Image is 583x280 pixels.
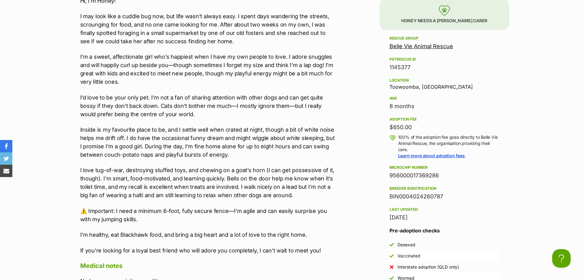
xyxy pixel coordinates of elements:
[439,5,450,16] img: foster-care-31f2a1ccfb079a48fc4dc6d2a002ce68c6d2b76c7ccb9e0da61f6cd5abbf869a.svg
[389,265,394,269] img: No
[389,186,499,191] div: Breeder identification
[389,63,499,72] div: 1145377
[398,253,420,259] div: Vaccinated
[389,171,499,180] div: 956000017369286
[389,57,499,62] div: PetRescue ID
[389,78,499,83] div: Location
[398,153,465,158] a: Learn more about adoption fees
[389,254,394,258] img: Yes
[80,93,335,118] p: I’d love to be your only pet. I’m not a fan of sharing attention with other dogs and can get quit...
[398,242,415,248] div: Desexed
[389,227,499,234] h3: Pre-adoption checks
[80,166,335,199] p: I love tug-of-war, destroying stuffed toys, and chewing on a goat’s horn (I can get possessive of...
[389,43,453,49] a: Belle Vie Animal Rescue
[80,207,335,223] p: ⚠️ Important: I need a minimum 6-foot, fully secure fence—I’m agile and can easily surprise you w...
[389,77,499,90] div: Toowoomba, [GEOGRAPHIC_DATA]
[80,246,335,255] p: If you’re looking for a loyal best friend who will adore you completely, I can’t wait to meet you!
[389,123,499,132] div: $650.00
[389,213,499,222] div: [DATE]
[389,36,499,41] div: Rescue group
[389,102,499,111] div: 8 months
[80,231,335,239] p: I’m healthy, eat Blackhawk food, and bring a big heart and a lot of love to the right home.
[389,165,499,170] div: Microchip number
[389,117,499,122] div: Adoption fee
[398,134,499,159] p: 100% of the adoption fee goes directly to Belle Vie Animal Rescue, the organisation providing the...
[80,12,335,45] p: I may look like a cuddle bug now, but life wasn’t always easy. I spent days wandering the streets...
[389,243,394,247] img: Yes
[80,125,335,159] p: Inside is my favourite place to be, and I settle well when crated at night, though a bit of white...
[398,264,459,270] div: Interstate adoption (QLD only)
[552,249,571,268] iframe: Help Scout Beacon - Open
[389,192,499,201] div: BIN0004024260787
[389,207,499,212] div: Last updated
[80,262,335,270] h4: Medical notes
[80,53,335,86] p: I’m a sweet, affectionate girl who’s happiest when I have my own people to love. I adore snuggles...
[389,96,499,101] div: Age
